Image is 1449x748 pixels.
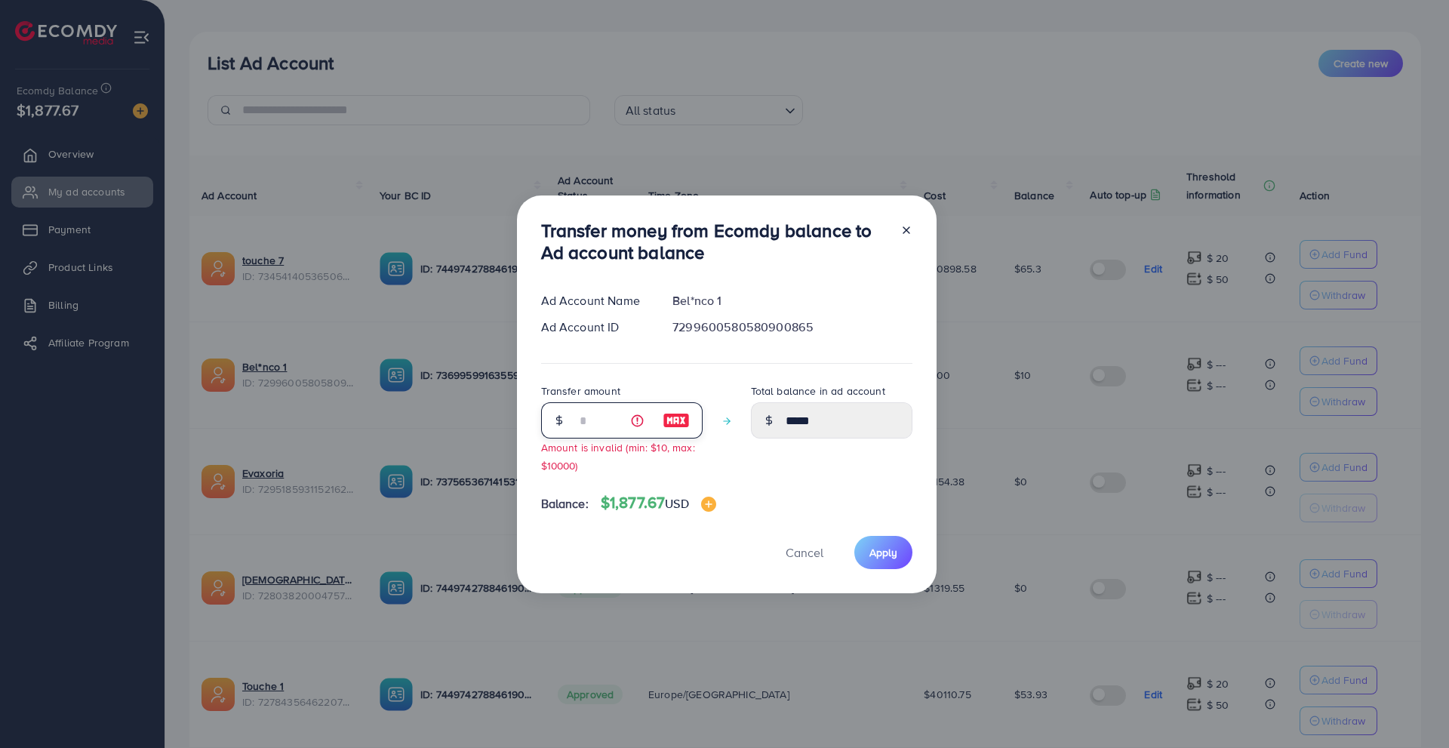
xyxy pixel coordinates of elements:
[541,495,589,513] span: Balance:
[663,411,690,429] img: image
[701,497,716,512] img: image
[665,495,688,512] span: USD
[786,544,823,561] span: Cancel
[751,383,885,399] label: Total balance in ad account
[660,319,924,336] div: 7299600580580900865
[541,440,695,472] small: Amount is invalid (min: $10, max: $10000)
[541,220,888,263] h3: Transfer money from Ecomdy balance to Ad account balance
[767,536,842,568] button: Cancel
[660,292,924,309] div: Bel*nco 1
[541,383,620,399] label: Transfer amount
[854,536,912,568] button: Apply
[601,494,716,513] h4: $1,877.67
[1385,680,1438,737] iframe: Chat
[869,545,897,560] span: Apply
[529,319,661,336] div: Ad Account ID
[529,292,661,309] div: Ad Account Name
